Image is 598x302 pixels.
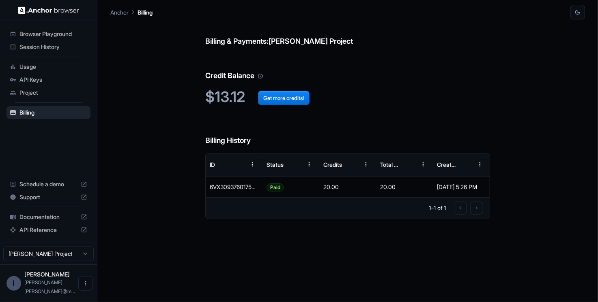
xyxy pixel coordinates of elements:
[19,89,87,97] span: Project
[6,60,90,73] div: Usage
[6,28,90,40] div: Browser Playground
[319,176,376,197] div: 20.00
[359,157,373,172] button: Menu
[19,108,87,117] span: Billing
[19,180,77,188] span: Schedule a demo
[6,73,90,86] div: API Keys
[19,76,87,84] span: API Keys
[205,54,490,82] h6: Credit Balance
[6,276,21,291] div: I
[19,43,87,51] span: Session History
[110,8,129,17] p: Anchor
[205,19,490,47] h6: Billing & Payments: [PERSON_NAME] Project
[24,279,75,294] span: ivan.sanchez@medtrainer.com
[230,157,245,172] button: Sort
[6,211,90,223] div: Documentation
[19,193,77,201] span: Support
[19,63,87,71] span: Usage
[24,271,70,278] span: Ivan Sanchez
[401,157,416,172] button: Sort
[287,157,302,172] button: Sort
[437,161,457,168] div: Created
[458,157,473,172] button: Sort
[323,161,342,168] div: Credits
[138,8,153,17] p: Billing
[302,157,316,172] button: Menu
[258,73,263,79] svg: Your credit balance will be consumed as you use the API. Visit the usage page to view a breakdown...
[416,157,430,172] button: Menu
[6,191,90,204] div: Support
[19,226,77,234] span: API Reference
[267,177,284,198] span: Paid
[6,178,90,191] div: Schedule a demo
[473,157,487,172] button: Menu
[376,176,433,197] div: 20.00
[110,8,153,17] nav: breadcrumb
[6,223,90,236] div: API Reference
[245,157,260,172] button: Menu
[258,91,310,105] button: Get more credits!
[19,30,87,38] span: Browser Playground
[6,40,90,53] div: Session History
[429,204,446,212] p: 1–1 of 1
[18,6,79,14] img: Anchor Logo
[267,161,284,168] div: Status
[380,161,400,168] div: Total Cost
[437,177,486,197] div: [DATE] 5:26 PM
[205,119,490,147] h6: Billing History
[210,161,215,168] div: ID
[205,88,490,106] h2: $13.12
[6,86,90,99] div: Project
[78,276,93,291] button: Open menu
[206,176,262,197] div: 6VX3093760175033S
[19,213,77,221] span: Documentation
[344,157,359,172] button: Sort
[6,106,90,119] div: Billing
